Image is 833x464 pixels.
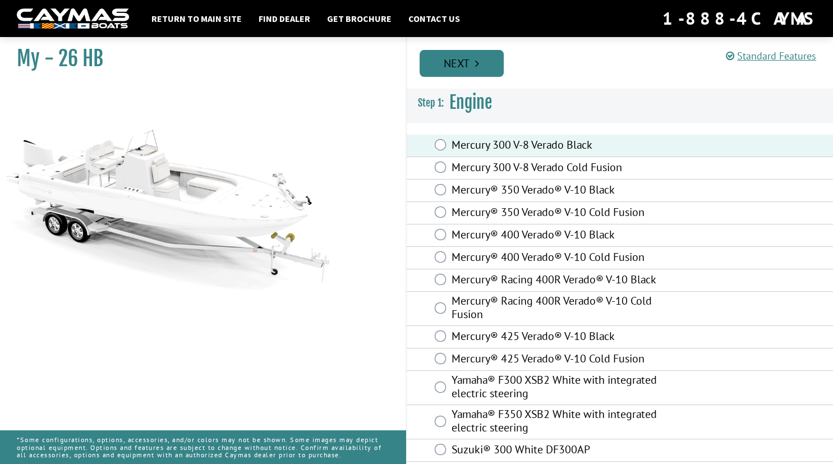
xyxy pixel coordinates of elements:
label: Mercury® Racing 400R Verado® V-10 Black [452,273,680,289]
img: white-logo-c9c8dbefe5ff5ceceb0f0178aa75bf4bb51f6bca0971e226c86eb53dfe498488.png [17,8,129,29]
label: Mercury® 400 Verado® V-10 Black [452,228,680,244]
a: Find Dealer [253,11,316,26]
div: 1-888-4CAYMAS [662,6,816,31]
label: Yamaha® F350 XSB2 White with integrated electric steering [452,407,680,437]
label: Mercury® 425 Verado® V-10 Cold Fusion [452,352,680,368]
p: *Some configurations, options, accessories, and/or colors may not be shown. Some images may depic... [17,430,389,464]
a: Next [420,50,504,77]
label: Suzuki® 300 White DF300AP [452,443,680,459]
label: Mercury® 350 Verado® V-10 Black [452,183,680,199]
a: Standard Features [726,49,816,62]
a: Return to main site [146,11,247,26]
label: Yamaha® F300 XSB2 White with integrated electric steering [452,373,680,403]
label: Mercury® Racing 400R Verado® V-10 Cold Fusion [452,294,680,324]
label: Mercury® 350 Verado® V-10 Cold Fusion [452,205,680,222]
label: Mercury 300 V-8 Verado Black [452,138,680,154]
a: Get Brochure [321,11,397,26]
a: Contact Us [403,11,466,26]
label: Mercury 300 V-8 Verado Cold Fusion [452,160,680,177]
h1: My - 26 HB [17,46,378,71]
label: Mercury® 425 Verado® V-10 Black [452,329,680,346]
label: Mercury® 400 Verado® V-10 Cold Fusion [452,250,680,267]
